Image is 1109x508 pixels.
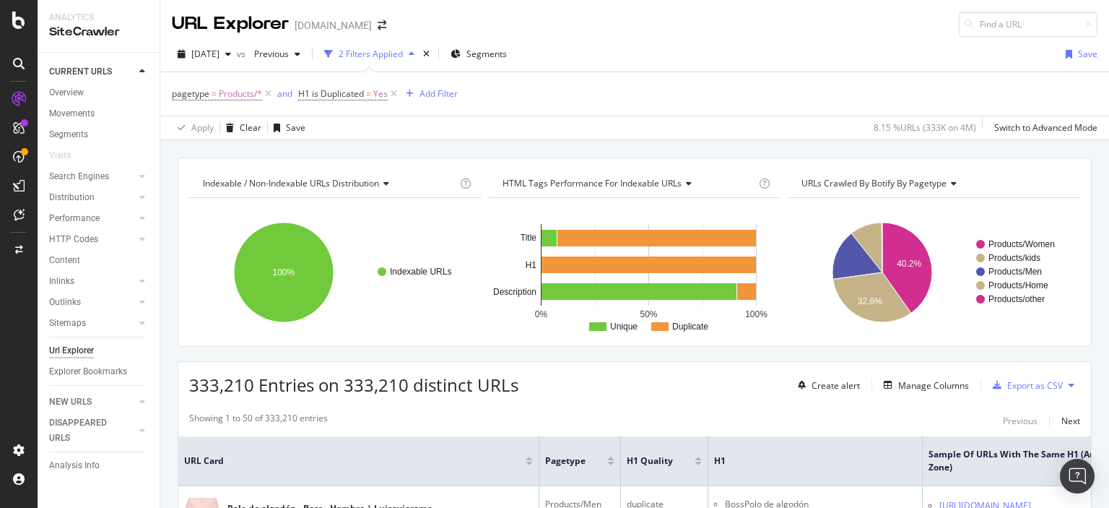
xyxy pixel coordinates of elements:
[525,260,536,270] text: H1
[49,295,81,310] div: Outlinks
[49,169,135,184] a: Search Engines
[203,177,379,189] span: Indexable / Non-Indexable URLs distribution
[49,127,88,142] div: Segments
[988,294,1045,304] text: Products/other
[874,121,976,134] div: 8.15 % URLs ( 333K on 4M )
[172,43,237,66] button: [DATE]
[49,190,135,205] a: Distribution
[49,253,149,268] a: Content
[489,210,777,335] svg: A chart.
[189,210,477,335] svg: A chart.
[640,309,657,319] text: 50%
[627,455,673,468] span: H1 Quality
[49,12,148,24] div: Analytics
[172,87,209,100] span: pagetype
[49,148,85,163] a: Visits
[49,232,135,247] a: HTTP Codes
[49,85,84,100] div: Overview
[493,287,536,297] text: Description
[1078,48,1097,60] div: Save
[49,364,149,379] a: Explorer Bookmarks
[1060,43,1097,66] button: Save
[987,374,1063,397] button: Export as CSV
[339,48,403,60] div: 2 Filters Applied
[184,455,522,468] span: URL Card
[419,87,458,100] div: Add Filter
[1060,459,1095,494] div: Open Intercom Messenger
[1007,379,1063,392] div: Export as CSV
[298,87,364,100] span: H1 is Duplicated
[49,64,112,79] div: CURRENT URLS
[801,177,947,189] span: URLs Crawled By Botify By pagetype
[1061,415,1080,427] div: Next
[248,48,289,60] span: Previous
[1061,412,1080,429] button: Next
[237,48,248,60] span: vs
[49,364,127,379] div: Explorer Bookmarks
[219,84,262,104] span: Products/*
[994,121,1097,134] div: Switch to Advanced Mode
[49,295,135,310] a: Outlinks
[714,455,895,468] span: H1
[378,20,386,30] div: arrow-right-arrow-left
[49,169,109,184] div: Search Engines
[897,259,921,269] text: 40.2%
[49,64,135,79] a: CURRENT URLS
[672,322,708,332] text: Duplicate
[49,458,100,473] div: Analysis Info
[49,211,135,226] a: Performance
[49,85,149,100] a: Overview
[520,233,536,243] text: Title
[49,416,122,446] div: DISAPPEARED URLS
[500,172,757,195] h4: HTML Tags Performance for Indexable URLs
[792,374,860,397] button: Create alert
[503,177,682,189] span: HTML Tags Performance for Indexable URLs
[366,87,371,100] span: =
[49,316,135,331] a: Sitemaps
[400,85,458,103] button: Add Filter
[295,18,372,33] div: [DOMAIN_NAME]
[49,458,149,473] a: Analysis Info
[988,253,1040,263] text: Products/kids
[191,48,219,60] span: 2025 Jun. 9th
[277,87,292,100] div: and
[878,376,969,394] button: Manage Columns
[445,43,513,66] button: Segments
[858,296,882,306] text: 32.6%
[466,48,507,60] span: Segments
[898,379,969,392] div: Manage Columns
[212,87,217,100] span: =
[191,121,214,134] div: Apply
[172,12,289,36] div: URL Explorer
[49,274,135,289] a: Inlinks
[49,416,135,446] a: DISAPPEARED URLS
[534,309,547,319] text: 0%
[49,274,74,289] div: Inlinks
[390,267,451,277] text: Indexable URLs
[788,210,1076,335] svg: A chart.
[286,121,305,134] div: Save
[373,84,388,104] span: Yes
[220,116,261,139] button: Clear
[49,127,149,142] a: Segments
[49,148,71,163] div: Visits
[49,343,94,358] div: Url Explorer
[189,412,328,429] div: Showing 1 to 50 of 333,210 entries
[745,309,767,319] text: 100%
[799,172,1067,195] h4: URLs Crawled By Botify By pagetype
[49,395,135,410] a: NEW URLS
[49,395,92,410] div: NEW URLS
[1003,415,1038,427] div: Previous
[49,253,80,268] div: Content
[49,232,98,247] div: HTTP Codes
[49,190,95,205] div: Distribution
[248,43,306,66] button: Previous
[268,116,305,139] button: Save
[49,24,148,40] div: SiteCrawler
[988,116,1097,139] button: Switch to Advanced Mode
[200,172,457,195] h4: Indexable / Non-Indexable URLs Distribution
[1003,412,1038,429] button: Previous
